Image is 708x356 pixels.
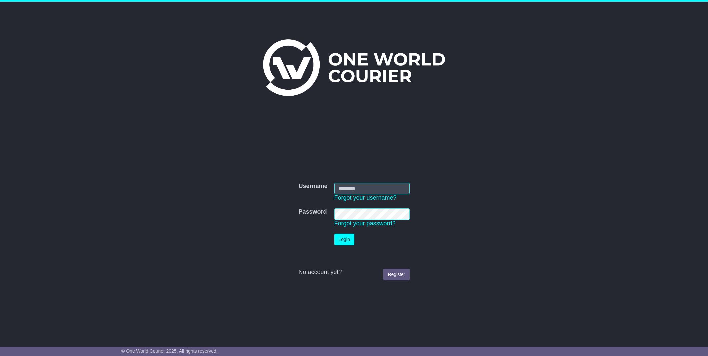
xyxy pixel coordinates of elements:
[121,348,218,354] span: © One World Courier 2025. All rights reserved.
[334,220,396,227] a: Forgot your password?
[383,269,409,280] a: Register
[298,183,327,190] label: Username
[298,269,409,276] div: No account yet?
[263,39,445,96] img: One World
[298,208,327,216] label: Password
[334,194,397,201] a: Forgot your username?
[334,234,354,245] button: Login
